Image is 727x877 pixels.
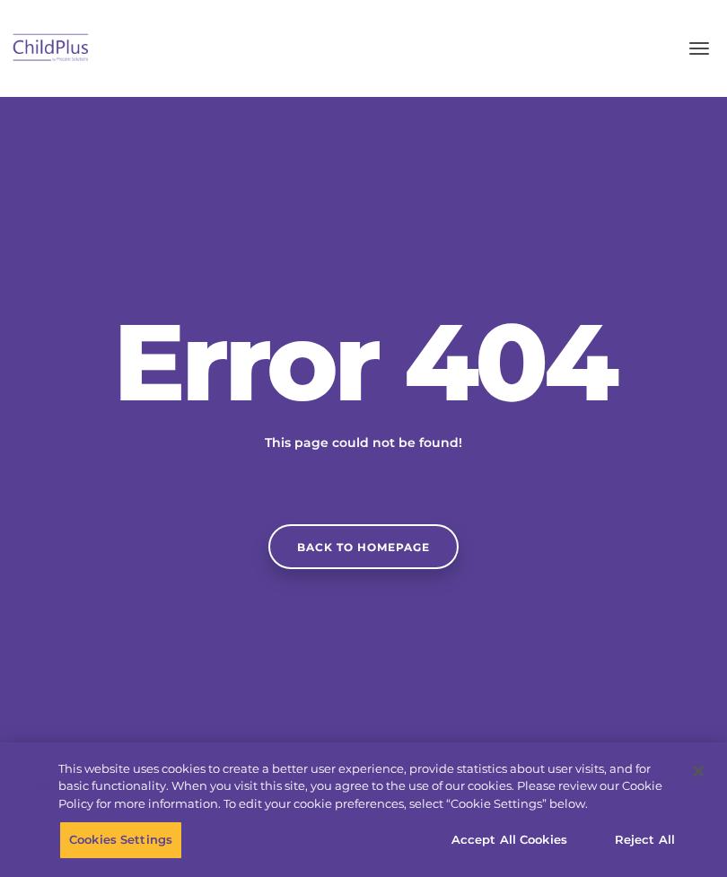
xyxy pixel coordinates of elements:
button: Close [679,751,718,791]
img: ChildPlus by Procare Solutions [9,28,93,70]
p: This page could not be found! [175,434,552,452]
button: Cookies Settings [59,821,182,859]
button: Reject All [589,821,701,859]
button: Accept All Cookies [442,821,577,859]
h2: Error 404 [94,308,633,416]
a: Back to homepage [268,524,459,569]
div: This website uses cookies to create a better user experience, provide statistics about user visit... [58,760,677,813]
